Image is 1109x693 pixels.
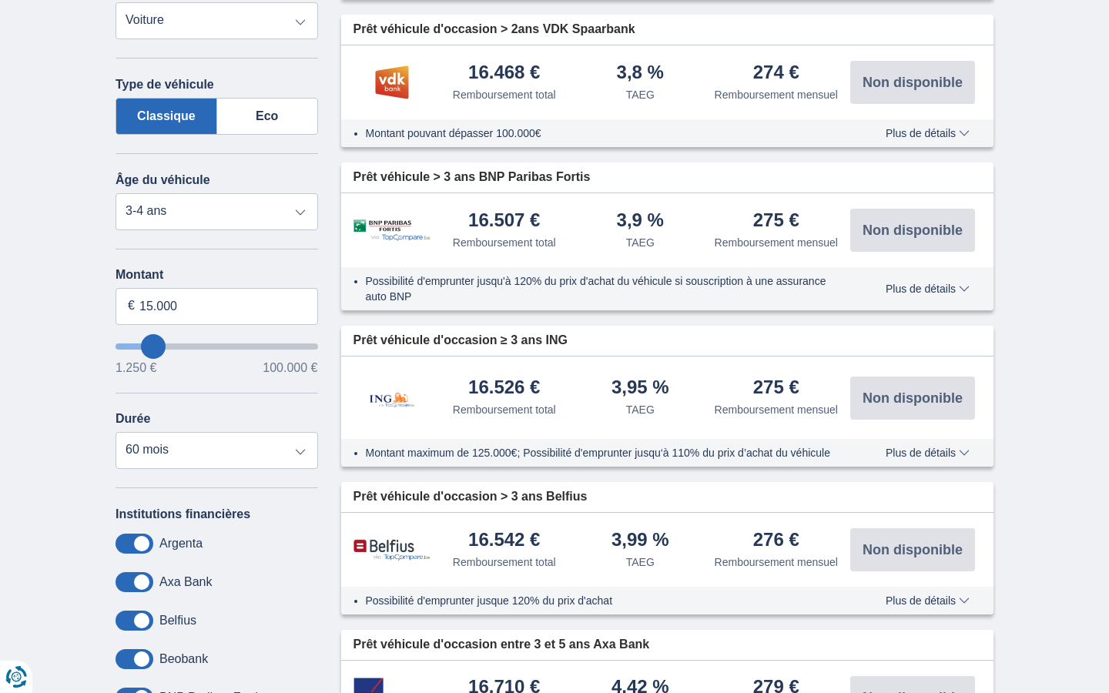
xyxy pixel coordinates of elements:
[353,488,588,506] span: Prêt véhicule d'occasion > 3 ans Belfius
[366,593,841,608] li: Possibilité d'emprunter jusque 120% du prix d'achat
[626,554,655,570] div: TAEG
[366,126,841,141] li: Montant pouvant dépasser 100.000€
[715,402,838,417] div: Remboursement mensuel
[468,378,540,399] div: 16.526 €
[886,447,970,458] span: Plus de détails
[353,21,635,38] span: Prêt véhicule d'occasion > 2ans VDK Spaarbank
[626,402,655,417] div: TAEG
[453,87,556,102] div: Remboursement total
[116,268,318,282] label: Montant
[753,63,799,84] div: 274 €
[116,507,250,521] label: Institutions financières
[217,98,318,135] label: Eco
[468,63,540,84] div: 16.468 €
[715,554,838,570] div: Remboursement mensuel
[353,332,568,350] span: Prêt véhicule d'occasion ≥ 3 ans ING
[116,343,318,350] input: wantToBorrow
[159,614,196,628] label: Belfius
[886,595,970,606] span: Plus de détails
[886,283,970,294] span: Plus de détails
[116,173,210,187] label: Âge du véhicule
[626,235,655,250] div: TAEG
[874,447,981,459] button: Plus de détails
[353,169,591,186] span: Prêt véhicule > 3 ans BNP Paribas Fortis
[850,528,975,571] button: Non disponible
[863,223,963,237] span: Non disponible
[366,445,841,460] li: Montant maximum de 125.000€; Possibilité d'emprunter jusqu‘à 110% du prix d’achat du véhicule
[715,87,838,102] div: Remboursement mensuel
[753,531,799,551] div: 276 €
[468,211,540,232] div: 16.507 €
[453,554,556,570] div: Remboursement total
[874,594,981,607] button: Plus de détails
[874,283,981,295] button: Plus de détails
[353,63,431,102] img: pret personnel VDK bank
[617,211,664,232] div: 3,9 %
[850,209,975,252] button: Non disponible
[850,377,975,420] button: Non disponible
[159,575,212,589] label: Axa Bank
[468,531,540,551] div: 16.542 €
[850,61,975,104] button: Non disponible
[626,87,655,102] div: TAEG
[617,63,664,84] div: 3,8 %
[874,127,981,139] button: Plus de détails
[116,362,156,374] span: 1.250 €
[611,378,669,399] div: 3,95 %
[353,219,431,242] img: pret personnel BNP Paribas Fortis
[353,372,431,423] img: pret personnel ING
[753,378,799,399] div: 275 €
[116,98,217,135] label: Classique
[353,636,650,654] span: Prêt véhicule d'occasion entre 3 et 5 ans Axa Bank
[611,531,669,551] div: 3,99 %
[715,235,838,250] div: Remboursement mensuel
[863,75,963,89] span: Non disponible
[116,78,214,92] label: Type de véhicule
[886,128,970,139] span: Plus de détails
[753,211,799,232] div: 275 €
[366,273,841,304] li: Possibilité d'emprunter jusqu'à 120% du prix d'achat du véhicule si souscription à une assurance ...
[353,539,431,561] img: pret personnel Belfius
[159,652,208,666] label: Beobank
[159,537,203,551] label: Argenta
[453,402,556,417] div: Remboursement total
[863,543,963,557] span: Non disponible
[453,235,556,250] div: Remboursement total
[263,362,317,374] span: 100.000 €
[128,297,135,315] span: €
[116,412,150,426] label: Durée
[863,391,963,405] span: Non disponible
